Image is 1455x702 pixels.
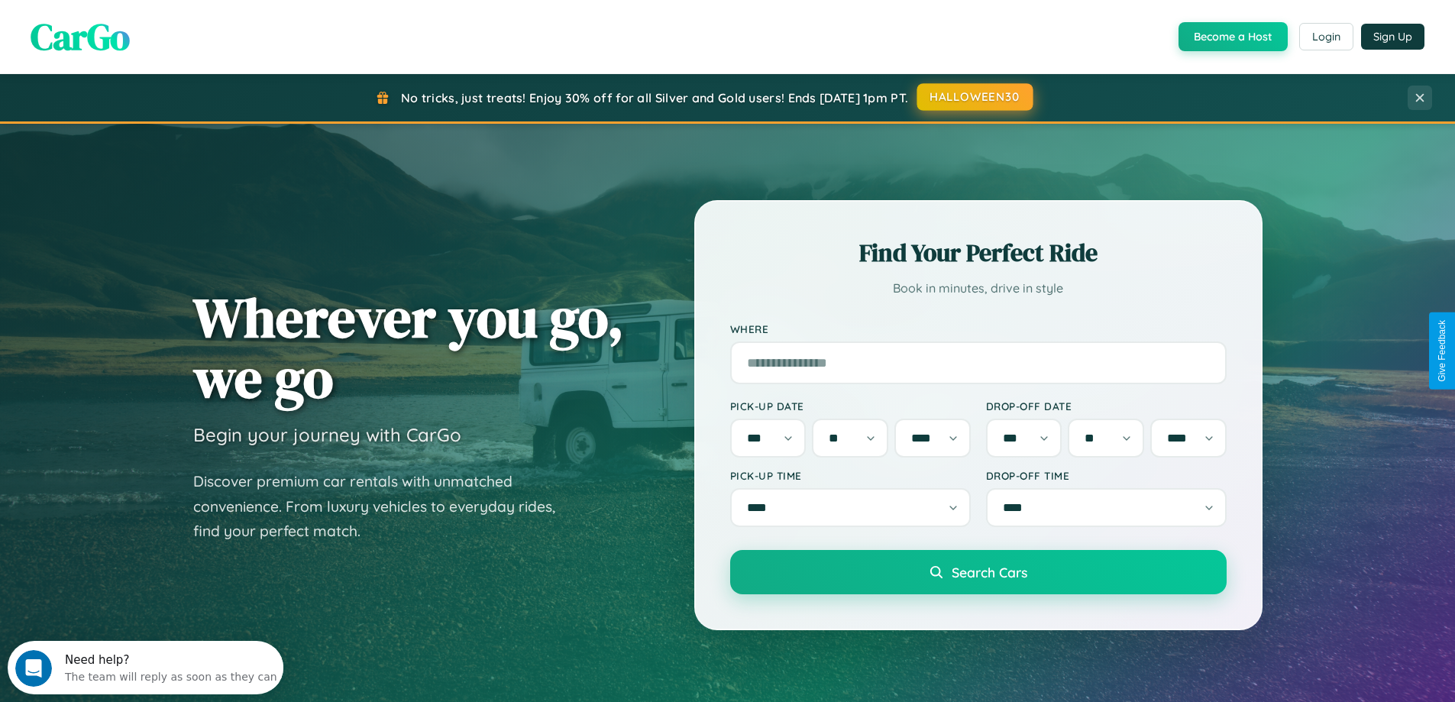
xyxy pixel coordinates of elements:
[730,322,1227,335] label: Where
[730,277,1227,299] p: Book in minutes, drive in style
[193,287,624,408] h1: Wherever you go, we go
[986,469,1227,482] label: Drop-off Time
[730,400,971,412] label: Pick-up Date
[730,236,1227,270] h2: Find Your Perfect Ride
[730,550,1227,594] button: Search Cars
[1299,23,1353,50] button: Login
[31,11,130,62] span: CarGo
[193,469,575,544] p: Discover premium car rentals with unmatched convenience. From luxury vehicles to everyday rides, ...
[1179,22,1288,51] button: Become a Host
[917,83,1033,111] button: HALLOWEEN30
[57,25,270,41] div: The team will reply as soon as they can
[57,13,270,25] div: Need help?
[952,564,1027,581] span: Search Cars
[730,469,971,482] label: Pick-up Time
[401,90,908,105] span: No tricks, just treats! Enjoy 30% off for all Silver and Gold users! Ends [DATE] 1pm PT.
[193,423,461,446] h3: Begin your journey with CarGo
[8,641,283,694] iframe: Intercom live chat discovery launcher
[986,400,1227,412] label: Drop-off Date
[15,650,52,687] iframe: Intercom live chat
[1437,320,1447,382] div: Give Feedback
[1361,24,1424,50] button: Sign Up
[6,6,284,48] div: Open Intercom Messenger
